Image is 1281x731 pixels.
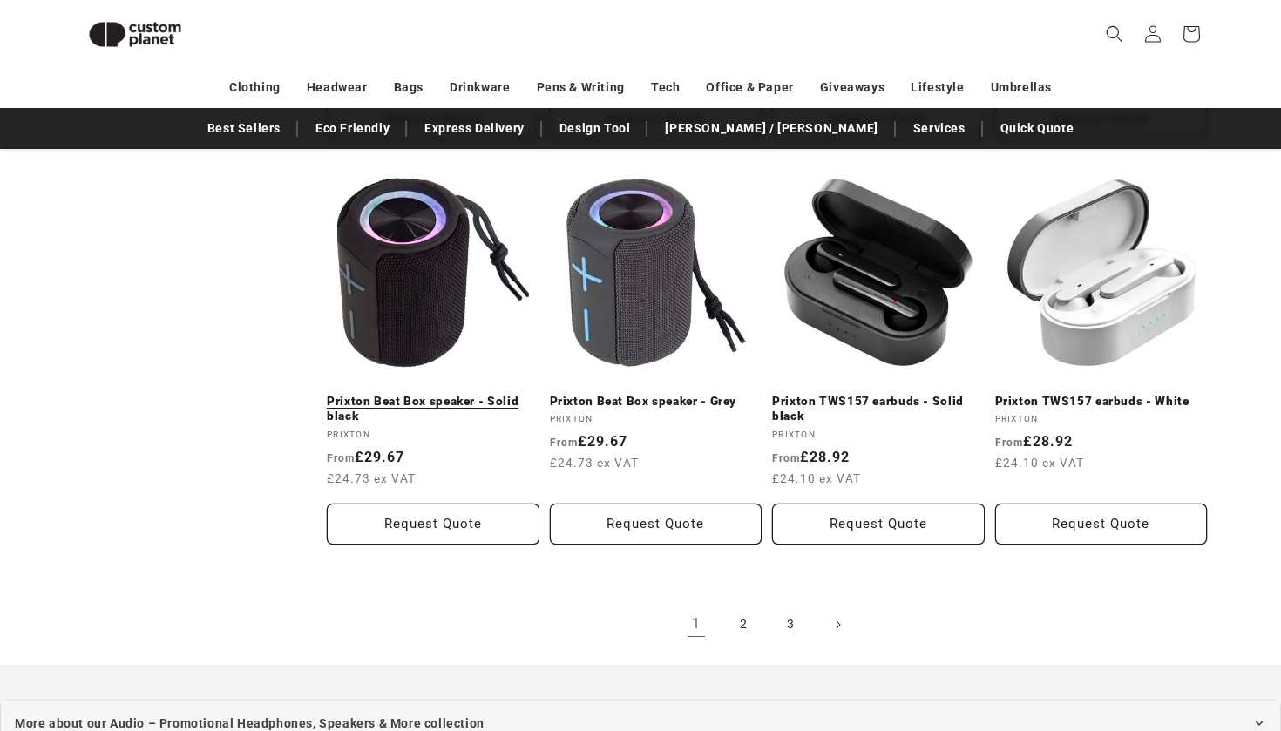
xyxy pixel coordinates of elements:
a: Services [905,113,974,144]
summary: Search [1095,15,1134,53]
a: [PERSON_NAME] / [PERSON_NAME] [656,113,886,144]
img: Custom Planet [74,7,196,62]
a: Express Delivery [416,113,533,144]
a: Quick Quote [992,113,1083,144]
a: Eco Friendly [307,113,398,144]
iframe: Chat Widget [982,543,1281,731]
a: Bags [394,72,424,103]
a: Prixton TWS157 earbuds - White [995,394,1208,409]
a: Headwear [307,72,368,103]
a: Clothing [229,72,281,103]
a: Lifestyle [911,72,964,103]
a: Drinkware [450,72,510,103]
a: Umbrellas [991,72,1052,103]
a: Giveaways [820,72,884,103]
a: Page 3 [771,606,810,644]
a: Tech [651,72,680,103]
a: Page 2 [724,606,762,644]
a: Design Tool [551,113,640,144]
a: Best Sellers [199,113,289,144]
a: Prixton Beat Box speaker - Solid black [327,394,539,424]
a: Next page [818,606,857,644]
a: Prixton Beat Box speaker - Grey [550,394,762,409]
a: Pens & Writing [537,72,625,103]
a: Prixton TWS157 earbuds - Solid black [772,394,985,424]
button: Request Quote [327,504,539,545]
button: Request Quote [550,504,762,545]
nav: Pagination [327,606,1207,644]
a: Office & Paper [706,72,793,103]
a: Page 1 [677,606,715,644]
button: Request Quote [772,504,985,545]
button: Request Quote [995,504,1208,545]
